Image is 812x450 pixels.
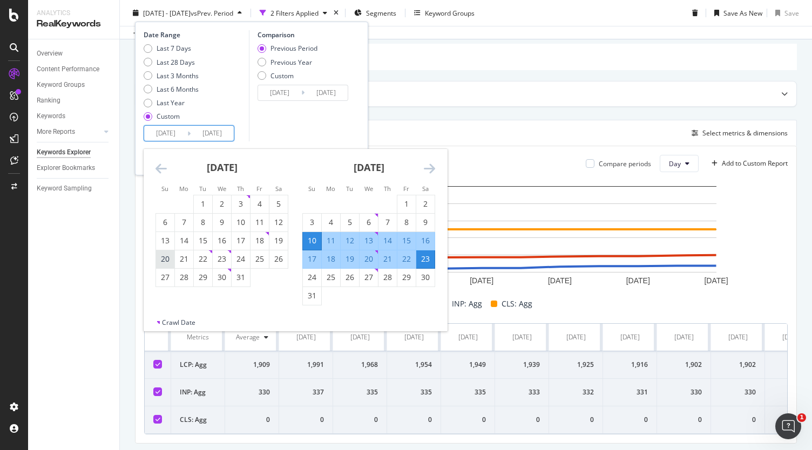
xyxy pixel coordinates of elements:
[410,4,479,22] button: Keyword Groups
[156,213,175,231] td: Choose Sunday, July 6, 2025 as your check-in date. It’s available.
[720,415,756,425] div: 0
[360,268,378,287] td: Choose Wednesday, August 27, 2025 as your check-in date. It’s available.
[342,387,378,397] div: 335
[194,250,213,268] td: Choose Tuesday, July 22, 2025 as your check-in date. It’s available.
[251,195,269,213] td: Choose Friday, July 4, 2025 as your check-in date. It’s available.
[155,162,167,175] div: Move backward to switch to the previous month.
[723,8,762,17] div: Save As New
[341,254,359,264] div: 19
[191,126,234,141] input: End Date
[156,231,175,250] td: Choose Sunday, July 13, 2025 as your check-in date. It’s available.
[378,231,397,250] td: Selected. Thursday, August 14, 2025
[175,250,194,268] td: Choose Monday, July 21, 2025 as your check-in date. It’s available.
[502,297,532,310] span: CLS: Agg
[269,254,288,264] div: 26
[303,268,322,287] td: Choose Sunday, August 24, 2025 as your check-in date. It’s available.
[237,185,244,193] small: Th
[416,195,435,213] td: Choose Saturday, August 2, 2025 as your check-in date. It’s available.
[416,254,435,264] div: 23
[251,235,269,246] div: 18
[342,360,378,370] div: 1,968
[397,254,416,264] div: 22
[156,254,174,264] div: 20
[143,8,191,17] span: [DATE] - [DATE]
[213,268,232,287] td: Choose Wednesday, July 30, 2025 as your check-in date. It’s available.
[270,57,312,66] div: Previous Year
[157,71,199,80] div: Last 3 Months
[322,217,340,228] div: 4
[213,217,231,228] div: 9
[341,213,360,231] td: Choose Tuesday, August 5, 2025 as your check-in date. It’s available.
[232,195,251,213] td: Choose Thursday, July 3, 2025 as your check-in date. It’s available.
[156,250,175,268] td: Choose Sunday, July 20, 2025 as your check-in date. It’s available.
[37,95,112,106] a: Ranking
[175,268,194,287] td: Choose Monday, July 28, 2025 as your check-in date. It’s available.
[450,415,486,425] div: 0
[360,235,378,246] div: 13
[213,272,231,283] div: 30
[548,276,572,285] text: [DATE]
[322,268,341,287] td: Choose Monday, August 25, 2025 as your check-in date. It’s available.
[37,162,112,174] a: Explorer Bookmarks
[251,213,269,231] td: Choose Friday, July 11, 2025 as your check-in date. It’s available.
[626,276,650,285] text: [DATE]
[232,268,251,287] td: Choose Thursday, July 31, 2025 as your check-in date. It’s available.
[341,217,359,228] div: 5
[175,272,193,283] div: 28
[171,351,225,379] td: LCP: Agg
[378,250,397,268] td: Selected. Thursday, August 21, 2025
[218,185,226,193] small: We
[397,268,416,287] td: Choose Friday, August 29, 2025 as your check-in date. It’s available.
[157,44,191,53] div: Last 7 Days
[710,4,762,22] button: Save As New
[404,332,424,342] div: [DATE]
[275,185,282,193] small: Sa
[450,360,486,370] div: 1,949
[296,332,316,342] div: [DATE]
[213,250,232,268] td: Choose Wednesday, July 23, 2025 as your check-in date. It’s available.
[322,235,340,246] div: 11
[157,98,185,107] div: Last Year
[37,64,112,75] a: Content Performance
[771,4,799,22] button: Save
[612,387,648,397] div: 331
[303,217,321,228] div: 3
[707,155,788,172] button: Add to Custom Report
[37,18,111,30] div: RealKeywords
[156,272,174,283] div: 27
[322,231,341,250] td: Selected. Monday, August 11, 2025
[397,235,416,246] div: 15
[269,250,288,268] td: Choose Saturday, July 26, 2025 as your check-in date. It’s available.
[308,185,315,193] small: Su
[397,217,416,228] div: 8
[303,235,321,246] div: 10
[258,57,317,66] div: Previous Year
[720,387,756,397] div: 330
[303,272,321,283] div: 24
[346,185,353,193] small: Tu
[620,332,640,342] div: [DATE]
[416,272,435,283] div: 30
[774,360,810,370] div: 1,870
[269,217,288,228] div: 12
[213,199,231,209] div: 2
[416,235,435,246] div: 16
[213,254,231,264] div: 23
[179,185,188,193] small: Mo
[396,415,432,425] div: 0
[396,387,432,397] div: 335
[194,272,212,283] div: 29
[270,44,317,53] div: Previous Period
[269,199,288,209] div: 5
[666,415,702,425] div: 0
[687,127,788,140] button: Select metrics & dimensions
[360,250,378,268] td: Selected. Wednesday, August 20, 2025
[797,413,806,422] span: 1
[207,161,238,174] strong: [DATE]
[269,213,288,231] td: Choose Saturday, July 12, 2025 as your check-in date. It’s available.
[37,183,112,194] a: Keyword Sampling
[144,98,199,107] div: Last Year
[360,272,378,283] div: 27
[288,415,324,425] div: 0
[341,268,360,287] td: Choose Tuesday, August 26, 2025 as your check-in date. It’s available.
